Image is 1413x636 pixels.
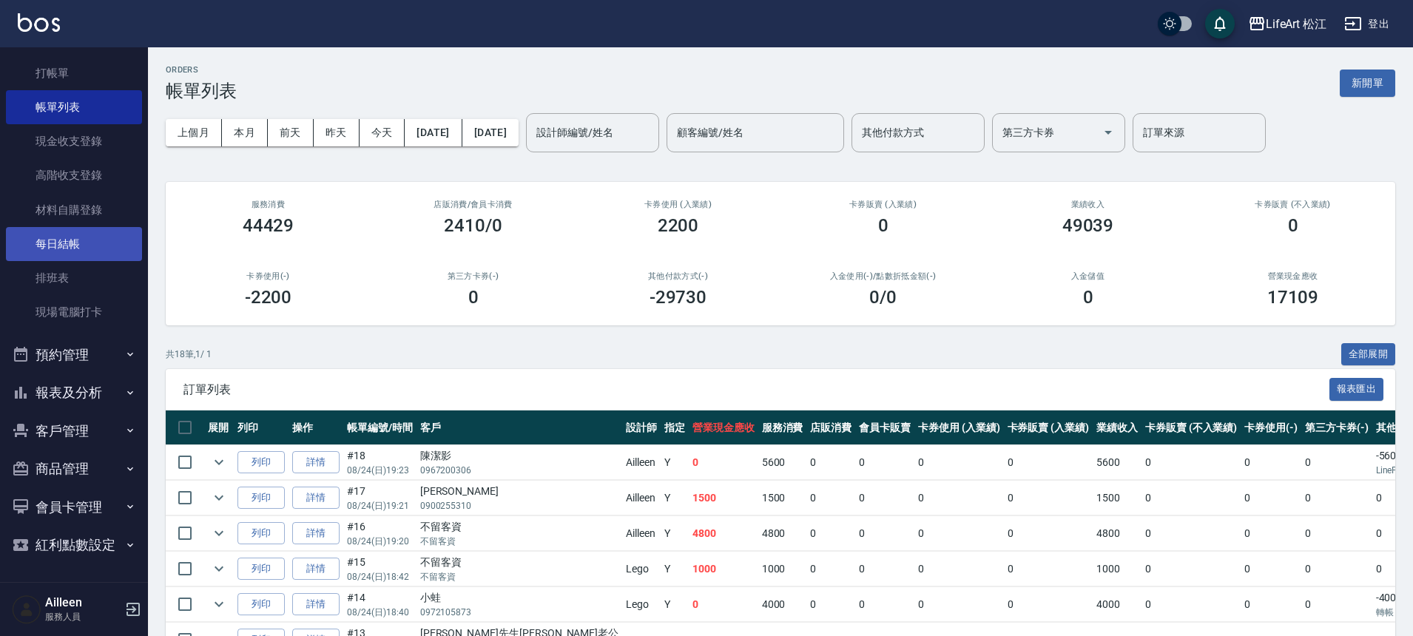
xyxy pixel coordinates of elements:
a: 報表匯出 [1329,382,1384,396]
td: 0 [1241,552,1301,586]
td: 1000 [1093,552,1141,586]
button: 報表及分析 [6,373,142,412]
p: 08/24 (日) 18:40 [347,606,413,619]
td: Ailleen [622,481,661,515]
a: 現場電腦打卡 [6,295,142,329]
td: 0 [1004,481,1093,515]
p: 不留客資 [420,535,619,548]
td: Y [661,516,689,551]
div: [PERSON_NAME] [420,484,619,499]
td: 5600 [1093,445,1141,480]
button: 會員卡管理 [6,488,142,527]
a: 排班表 [6,261,142,295]
h2: 卡券使用 (入業績) [593,200,763,209]
td: 1500 [689,481,758,515]
button: 上個月 [166,119,222,146]
a: 現金收支登錄 [6,124,142,158]
th: 卡券使用 (入業績) [914,410,1004,445]
h2: 入金儲值 [1003,271,1173,281]
button: [DATE] [405,119,462,146]
h2: 業績收入 [1003,200,1173,209]
h2: 入金使用(-) /點數折抵金額(-) [798,271,968,281]
a: 詳情 [292,593,340,616]
img: Person [12,595,41,624]
a: 詳情 [292,487,340,510]
p: 08/24 (日) 18:42 [347,570,413,583]
td: 5600 [758,445,807,480]
td: 0 [1004,587,1093,622]
th: 列印 [234,410,289,445]
button: 列印 [237,451,285,474]
p: 共 18 筆, 1 / 1 [166,348,212,361]
button: 今天 [360,119,405,146]
p: 0900255310 [420,499,619,512]
th: 客戶 [417,410,623,445]
a: 材料自購登錄 [6,193,142,227]
td: 0 [914,552,1004,586]
p: 0972105873 [420,606,619,619]
h3: 0 /0 [869,287,897,308]
td: 0 [855,481,914,515]
td: 4800 [758,516,807,551]
h3: 2200 [658,215,699,236]
button: 列印 [237,487,285,510]
a: 高階收支登錄 [6,158,142,192]
h3: 0 [468,287,479,308]
td: 0 [1301,587,1372,622]
td: 4800 [1093,516,1141,551]
td: 0 [1004,552,1093,586]
button: 列印 [237,558,285,581]
button: 預約管理 [6,336,142,374]
p: 服務人員 [45,610,121,623]
div: 不留客資 [420,519,619,535]
button: 新開單 [1340,70,1395,97]
button: expand row [208,487,230,509]
h3: 17109 [1267,287,1319,308]
td: 0 [1301,481,1372,515]
button: 商品管理 [6,450,142,488]
td: #17 [343,481,417,515]
td: 0 [1004,516,1093,551]
h3: 帳單列表 [166,81,237,101]
h2: 營業現金應收 [1208,271,1377,281]
td: 0 [689,587,758,622]
td: 0 [1241,587,1301,622]
td: 0 [914,516,1004,551]
h2: 卡券販賣 (不入業績) [1208,200,1377,209]
td: 0 [806,516,855,551]
td: 0 [1141,445,1241,480]
td: 0 [689,445,758,480]
th: 服務消費 [758,410,807,445]
button: 列印 [237,593,285,616]
h3: 服務消費 [183,200,353,209]
td: 0 [1241,516,1301,551]
h3: -29730 [650,287,707,308]
span: 訂單列表 [183,382,1329,397]
th: 展開 [204,410,234,445]
h2: 其他付款方式(-) [593,271,763,281]
img: Logo [18,13,60,32]
td: #16 [343,516,417,551]
td: 0 [1301,516,1372,551]
td: Ailleen [622,445,661,480]
td: 1500 [758,481,807,515]
td: 0 [806,587,855,622]
td: 0 [1301,445,1372,480]
td: 4000 [1093,587,1141,622]
div: 小蛙 [420,590,619,606]
div: LifeArt 松江 [1266,15,1327,33]
h3: 49039 [1062,215,1114,236]
th: 帳單編號/時間 [343,410,417,445]
a: 詳情 [292,558,340,581]
td: 0 [1241,481,1301,515]
button: 昨天 [314,119,360,146]
button: LifeArt 松江 [1242,9,1333,39]
td: 0 [1301,552,1372,586]
td: 0 [855,587,914,622]
button: expand row [208,522,230,544]
td: 4000 [758,587,807,622]
a: 新開單 [1340,75,1395,89]
td: 0 [806,445,855,480]
p: 08/24 (日) 19:20 [347,535,413,548]
h2: ORDERS [166,65,237,75]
